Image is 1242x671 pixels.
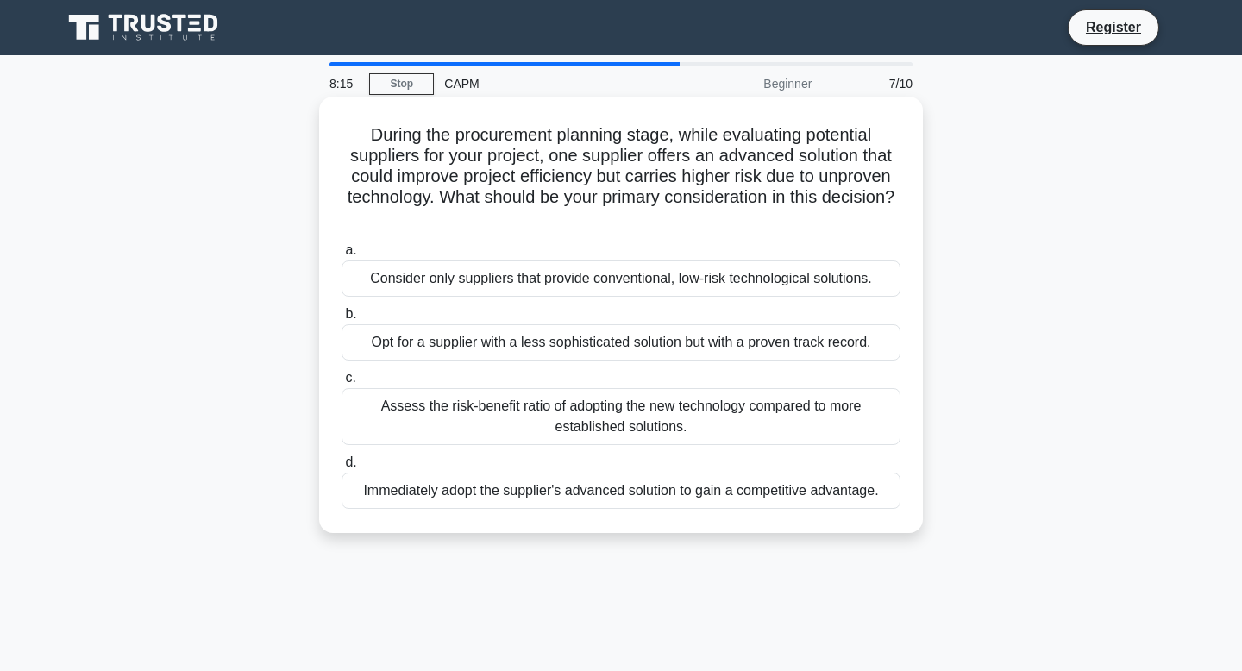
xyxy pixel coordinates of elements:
div: Opt for a supplier with a less sophisticated solution but with a proven track record. [342,324,900,361]
div: 7/10 [822,66,923,101]
div: Assess the risk-benefit ratio of adopting the new technology compared to more established solutions. [342,388,900,445]
span: d. [345,455,356,469]
div: Consider only suppliers that provide conventional, low-risk technological solutions. [342,260,900,297]
div: Immediately adopt the supplier's advanced solution to gain a competitive advantage. [342,473,900,509]
div: CAPM [434,66,671,101]
a: Register [1076,16,1151,38]
span: c. [345,370,355,385]
div: Beginner [671,66,822,101]
span: a. [345,242,356,257]
div: 8:15 [319,66,369,101]
h5: During the procurement planning stage, while evaluating potential suppliers for your project, one... [340,124,902,229]
a: Stop [369,73,434,95]
span: b. [345,306,356,321]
